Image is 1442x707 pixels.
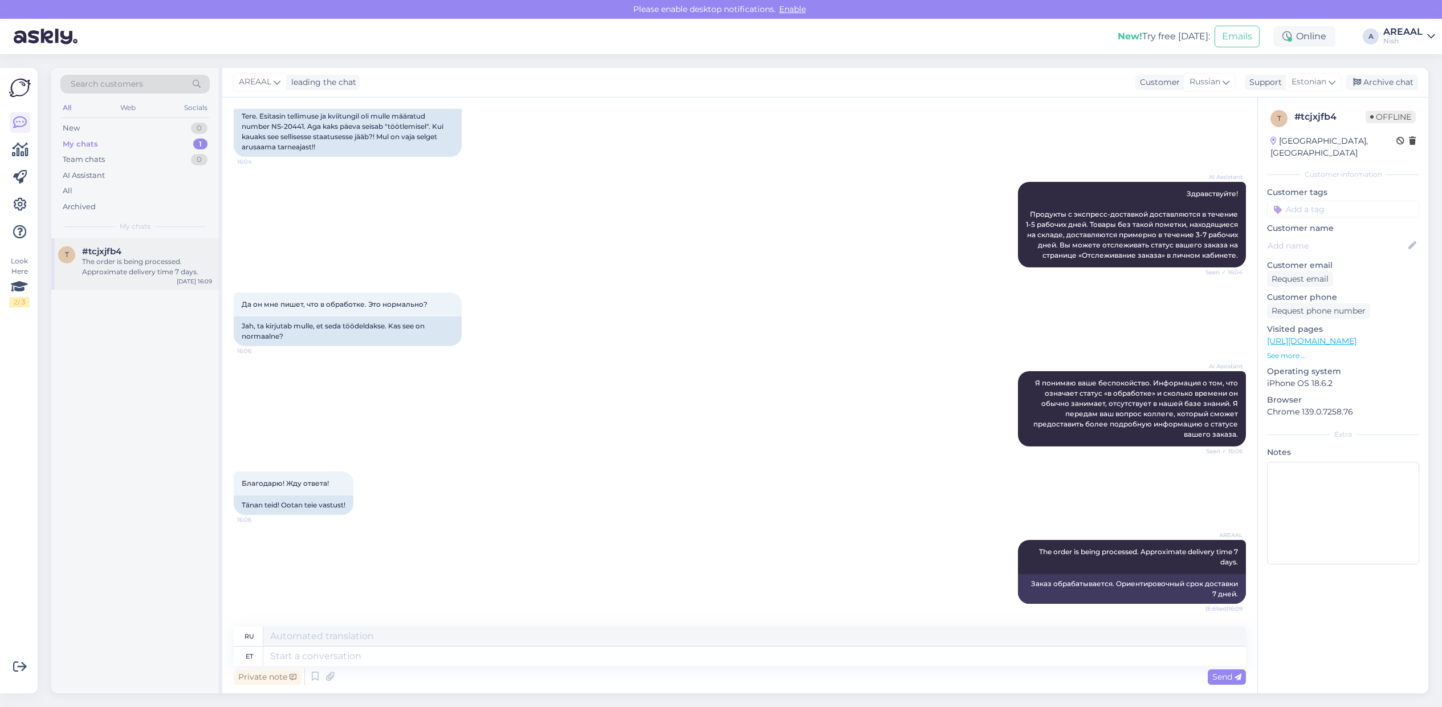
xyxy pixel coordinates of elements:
div: Team chats [63,154,105,165]
div: leading the chat [287,76,356,88]
div: 0 [191,154,207,165]
span: Enable [776,4,809,14]
div: Tänan teid! Ootan teie vastust! [234,495,353,515]
img: Askly Logo [9,77,31,99]
span: t [1277,114,1281,123]
div: A [1363,29,1379,44]
div: Заказ обрабатывается. Ориентировочный срок доставки 7 дней. [1018,574,1246,604]
span: (Edited) 16:09 [1200,604,1243,613]
div: [DATE] 16:09 [177,277,212,286]
div: Private note [234,669,301,685]
input: Add a tag [1267,201,1419,218]
div: Web [118,100,138,115]
div: # tcjxjfb4 [1294,110,1366,124]
span: Send [1212,672,1241,682]
div: ru [245,627,254,646]
span: AREAAL [239,76,271,88]
span: Я понимаю ваше беспокойство. Информация о том, что означает статус «в обработке» и сколько времен... [1033,379,1240,438]
div: Tere. Esitasin tellimuse ja kviitungil oli mulle määratud number NS-20441. Aga kaks päeva seisab ... [234,107,462,157]
p: Chrome 139.0.7258.76 [1267,406,1419,418]
div: Jah, ta kirjutab mulle, et seda töödeldakse. Kas see on normaalne? [234,316,462,346]
span: Search customers [71,78,143,90]
span: Благодарю! Жду ответа! [242,479,329,487]
div: Customer information [1267,169,1419,180]
div: AI Assistant [63,170,105,181]
span: My chats [120,221,150,231]
span: Offline [1366,111,1416,123]
div: My chats [63,139,98,150]
div: New [63,123,80,134]
div: Try free [DATE]: [1118,30,1210,43]
div: Support [1245,76,1282,88]
span: Здравствуйте! Продукты с экспресс-доставкой доставляются в течение 1-5 рабочих дней. Товары без т... [1026,189,1240,259]
p: Browser [1267,394,1419,406]
span: 16:04 [237,157,280,166]
p: Customer tags [1267,186,1419,198]
p: Customer name [1267,222,1419,234]
div: et [246,647,253,666]
p: Visited pages [1267,323,1419,335]
div: Extra [1267,429,1419,440]
div: AREAAL [1383,27,1423,36]
span: Да он мне пишет, что в обработке. Это нормально? [242,300,427,308]
span: The order is being processed. Approximate delivery time 7 days. [1039,547,1240,566]
div: Request email [1267,271,1333,287]
div: All [60,100,74,115]
div: Nish [1383,36,1423,46]
span: AI Assistant [1200,173,1243,181]
span: #tcjxjfb4 [82,246,121,257]
p: iPhone OS 18.6.2 [1267,377,1419,389]
p: See more ... [1267,351,1419,361]
div: Archived [63,201,96,213]
div: All [63,185,72,197]
b: New! [1118,31,1142,42]
span: AREAAL [1200,531,1243,539]
span: t [65,250,69,259]
span: Seen ✓ 16:06 [1200,447,1243,456]
div: Socials [182,100,210,115]
div: Request phone number [1267,303,1370,319]
div: Customer [1135,76,1180,88]
input: Add name [1268,239,1406,252]
a: [URL][DOMAIN_NAME] [1267,336,1357,346]
span: 16:06 [237,347,280,355]
button: Emails [1215,26,1260,47]
div: The order is being processed. Approximate delivery time 7 days. [82,257,212,277]
span: Estonian [1292,76,1326,88]
div: 1 [193,139,207,150]
p: Customer email [1267,259,1419,271]
span: Seen ✓ 16:04 [1200,268,1243,277]
span: 16:06 [237,515,280,524]
div: Online [1273,26,1335,47]
span: Russian [1190,76,1220,88]
div: [GEOGRAPHIC_DATA], [GEOGRAPHIC_DATA] [1270,135,1396,159]
a: AREAALNish [1383,27,1435,46]
p: Operating system [1267,365,1419,377]
div: Archive chat [1346,75,1418,90]
div: 0 [191,123,207,134]
span: AI Assistant [1200,362,1243,371]
div: 2 / 3 [9,297,30,307]
p: Notes [1267,446,1419,458]
p: Customer phone [1267,291,1419,303]
div: Look Here [9,256,30,307]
